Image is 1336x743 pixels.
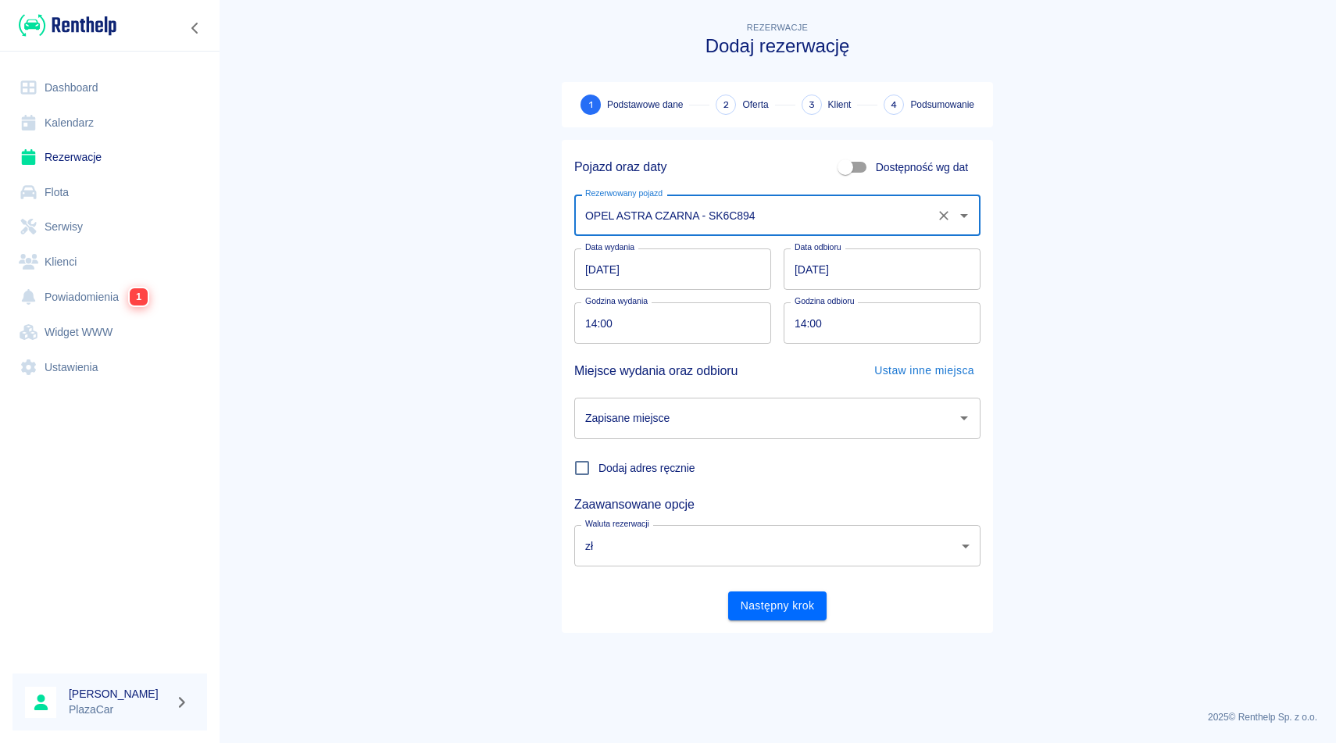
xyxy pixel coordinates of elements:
[130,288,148,305] span: 1
[723,97,729,113] span: 2
[585,241,634,253] label: Data wydania
[891,97,897,113] span: 4
[13,315,207,350] a: Widget WWW
[910,98,974,112] span: Podsumowanie
[784,302,970,344] input: hh:mm
[19,13,116,38] img: Renthelp logo
[933,205,955,227] button: Wyczyść
[13,140,207,175] a: Rezerwacje
[795,241,841,253] label: Data odbioru
[13,245,207,280] a: Klienci
[69,686,169,702] h6: [PERSON_NAME]
[795,295,855,307] label: Godzina odbioru
[13,350,207,385] a: Ustawienia
[574,248,771,290] input: DD.MM.YYYY
[574,525,981,566] div: zł
[784,248,981,290] input: DD.MM.YYYY
[828,98,852,112] span: Klient
[598,460,695,477] span: Dodaj adres ręcznie
[728,591,827,620] button: Następny krok
[13,105,207,141] a: Kalendarz
[13,175,207,210] a: Flota
[585,518,649,530] label: Waluta rezerwacji
[238,710,1317,724] p: 2025 © Renthelp Sp. z o.o.
[607,98,683,112] span: Podstawowe dane
[574,302,760,344] input: hh:mm
[69,702,169,718] p: PlazaCar
[13,70,207,105] a: Dashboard
[953,205,975,227] button: Otwórz
[585,188,663,199] label: Rezerwowany pojazd
[585,295,648,307] label: Godzina wydania
[562,35,993,57] h3: Dodaj rezerwację
[868,356,981,385] button: Ustaw inne miejsca
[953,407,975,429] button: Otwórz
[589,97,593,113] span: 1
[574,497,981,513] h5: Zaawansowane opcje
[574,159,666,175] h5: Pojazd oraz daty
[184,18,207,38] button: Zwiń nawigację
[809,97,815,113] span: 3
[574,357,738,385] h5: Miejsce wydania oraz odbioru
[747,23,808,32] span: Rezerwacje
[876,159,968,176] span: Dostępność wg dat
[13,279,207,315] a: Powiadomienia1
[13,209,207,245] a: Serwisy
[742,98,768,112] span: Oferta
[13,13,116,38] a: Renthelp logo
